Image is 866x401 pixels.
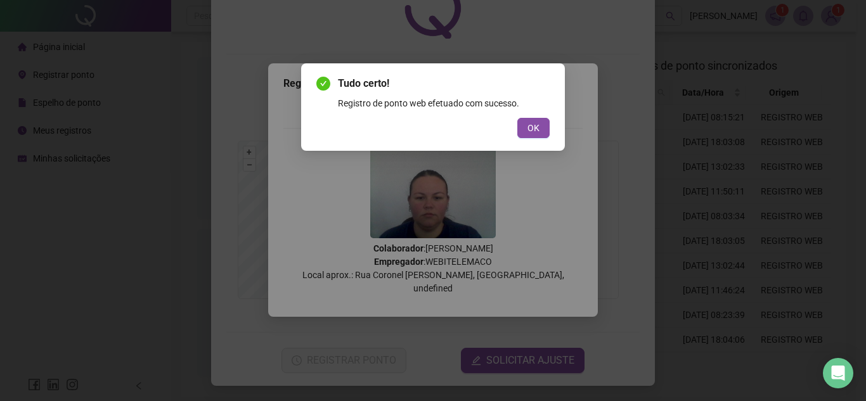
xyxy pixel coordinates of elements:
span: OK [527,121,540,135]
span: Tudo certo! [338,76,550,91]
span: check-circle [316,77,330,91]
button: OK [517,118,550,138]
div: Registro de ponto web efetuado com sucesso. [338,96,550,110]
div: Open Intercom Messenger [823,358,853,388]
